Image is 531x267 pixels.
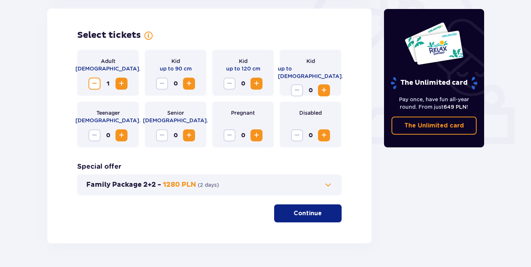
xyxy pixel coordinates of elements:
[156,129,168,141] button: Decrease
[102,129,114,141] span: 0
[294,209,322,217] p: Continue
[101,57,115,65] p: Adult
[278,65,343,80] p: up to [DEMOGRAPHIC_DATA].
[115,78,127,90] button: Increase
[274,204,342,222] button: Continue
[306,57,315,65] p: Kid
[223,129,235,141] button: Decrease
[391,96,477,111] p: Pay once, have fun all-year round. From just !
[167,109,184,117] p: Senior
[77,30,141,41] h2: Select tickets
[102,78,114,90] span: 1
[88,78,100,90] button: Decrease
[156,78,168,90] button: Decrease
[304,84,316,96] span: 0
[250,129,262,141] button: Increase
[299,109,322,117] p: Disabled
[183,129,195,141] button: Increase
[237,129,249,141] span: 0
[250,78,262,90] button: Increase
[169,129,181,141] span: 0
[237,78,249,90] span: 0
[198,181,219,189] p: ( 2 days )
[86,180,161,189] p: Family Package 2+2 -
[160,65,192,72] p: up to 90 cm
[163,180,196,189] p: 1280 PLN
[183,78,195,90] button: Increase
[404,121,464,130] p: The Unlimited card
[96,109,120,117] p: Teenager
[304,129,316,141] span: 0
[318,129,330,141] button: Increase
[171,57,180,65] p: Kid
[239,57,247,65] p: Kid
[231,109,255,117] p: Pregnant
[390,76,478,90] p: The Unlimited card
[143,117,208,124] p: [DEMOGRAPHIC_DATA].
[86,180,333,189] button: Family Package 2+2 -1280 PLN(2 days)
[75,117,141,124] p: [DEMOGRAPHIC_DATA].
[444,104,466,110] span: 649 PLN
[88,129,100,141] button: Decrease
[223,78,235,90] button: Decrease
[75,65,141,72] p: [DEMOGRAPHIC_DATA].
[318,84,330,96] button: Increase
[226,65,260,72] p: up to 120 cm
[391,117,477,135] a: The Unlimited card
[291,84,303,96] button: Decrease
[169,78,181,90] span: 0
[404,22,464,65] img: Two entry cards to Suntago with the word 'UNLIMITED RELAX', featuring a white background with tro...
[291,129,303,141] button: Decrease
[115,129,127,141] button: Increase
[77,162,121,171] h3: Special offer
